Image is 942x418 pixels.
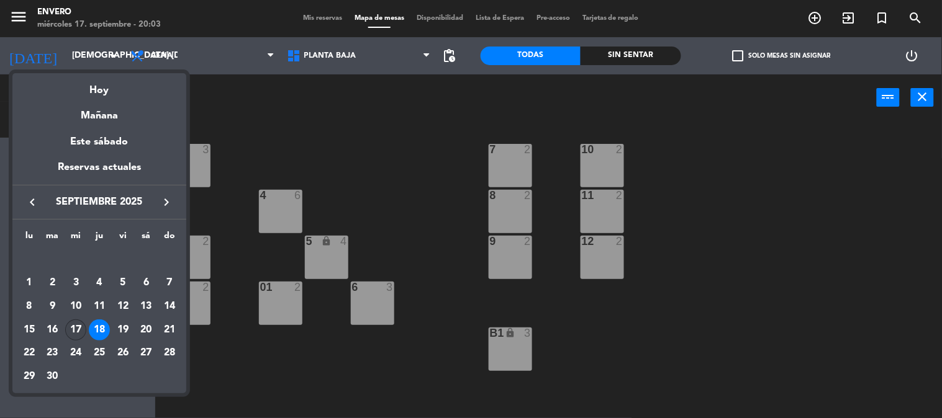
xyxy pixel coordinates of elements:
[88,271,111,295] td: 4 de septiembre de 2025
[135,296,156,317] div: 13
[17,365,41,388] td: 29 de septiembre de 2025
[112,342,134,363] div: 26
[111,341,135,365] td: 26 de septiembre de 2025
[89,319,110,340] div: 18
[112,319,134,340] div: 19
[65,319,86,340] div: 17
[89,342,110,363] div: 25
[88,229,111,248] th: jueves
[89,296,110,317] div: 11
[112,272,134,293] div: 5
[17,341,41,365] td: 22 de septiembre de 2025
[12,125,186,159] div: Este sábado
[135,272,156,293] div: 6
[159,195,174,210] i: keyboard_arrow_right
[17,295,41,318] td: 8 de septiembre de 2025
[25,195,40,210] i: keyboard_arrow_left
[88,318,111,342] td: 18 de septiembre de 2025
[135,319,156,340] div: 20
[17,271,41,295] td: 1 de septiembre de 2025
[64,295,88,318] td: 10 de septiembre de 2025
[158,229,181,248] th: domingo
[64,318,88,342] td: 17 de septiembre de 2025
[158,341,181,365] td: 28 de septiembre de 2025
[135,295,158,318] td: 13 de septiembre de 2025
[12,73,186,99] div: Hoy
[17,248,181,272] td: SEP.
[159,319,180,340] div: 21
[42,296,63,317] div: 9
[111,229,135,248] th: viernes
[88,341,111,365] td: 25 de septiembre de 2025
[41,365,65,388] td: 30 de septiembre de 2025
[158,295,181,318] td: 14 de septiembre de 2025
[12,159,186,185] div: Reservas actuales
[88,295,111,318] td: 11 de septiembre de 2025
[65,272,86,293] div: 3
[89,272,110,293] div: 4
[12,99,186,124] div: Mañana
[42,272,63,293] div: 2
[19,366,40,387] div: 29
[19,296,40,317] div: 8
[155,194,178,210] button: keyboard_arrow_right
[17,229,41,248] th: lunes
[135,342,156,363] div: 27
[43,194,155,210] span: septiembre 2025
[21,194,43,210] button: keyboard_arrow_left
[64,341,88,365] td: 24 de septiembre de 2025
[17,318,41,342] td: 15 de septiembre de 2025
[19,272,40,293] div: 1
[159,272,180,293] div: 7
[42,342,63,363] div: 23
[135,318,158,342] td: 20 de septiembre de 2025
[41,341,65,365] td: 23 de septiembre de 2025
[64,229,88,248] th: miércoles
[112,296,134,317] div: 12
[42,319,63,340] div: 16
[65,342,86,363] div: 24
[41,318,65,342] td: 16 de septiembre de 2025
[111,295,135,318] td: 12 de septiembre de 2025
[41,229,65,248] th: martes
[135,341,158,365] td: 27 de septiembre de 2025
[158,271,181,295] td: 7 de septiembre de 2025
[42,366,63,387] div: 30
[65,296,86,317] div: 10
[135,229,158,248] th: sábado
[41,295,65,318] td: 9 de septiembre de 2025
[135,271,158,295] td: 6 de septiembre de 2025
[111,271,135,295] td: 5 de septiembre de 2025
[159,296,180,317] div: 14
[159,342,180,363] div: 28
[158,318,181,342] td: 21 de septiembre de 2025
[64,271,88,295] td: 3 de septiembre de 2025
[41,271,65,295] td: 2 de septiembre de 2025
[111,318,135,342] td: 19 de septiembre de 2025
[19,342,40,363] div: 22
[19,319,40,340] div: 15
